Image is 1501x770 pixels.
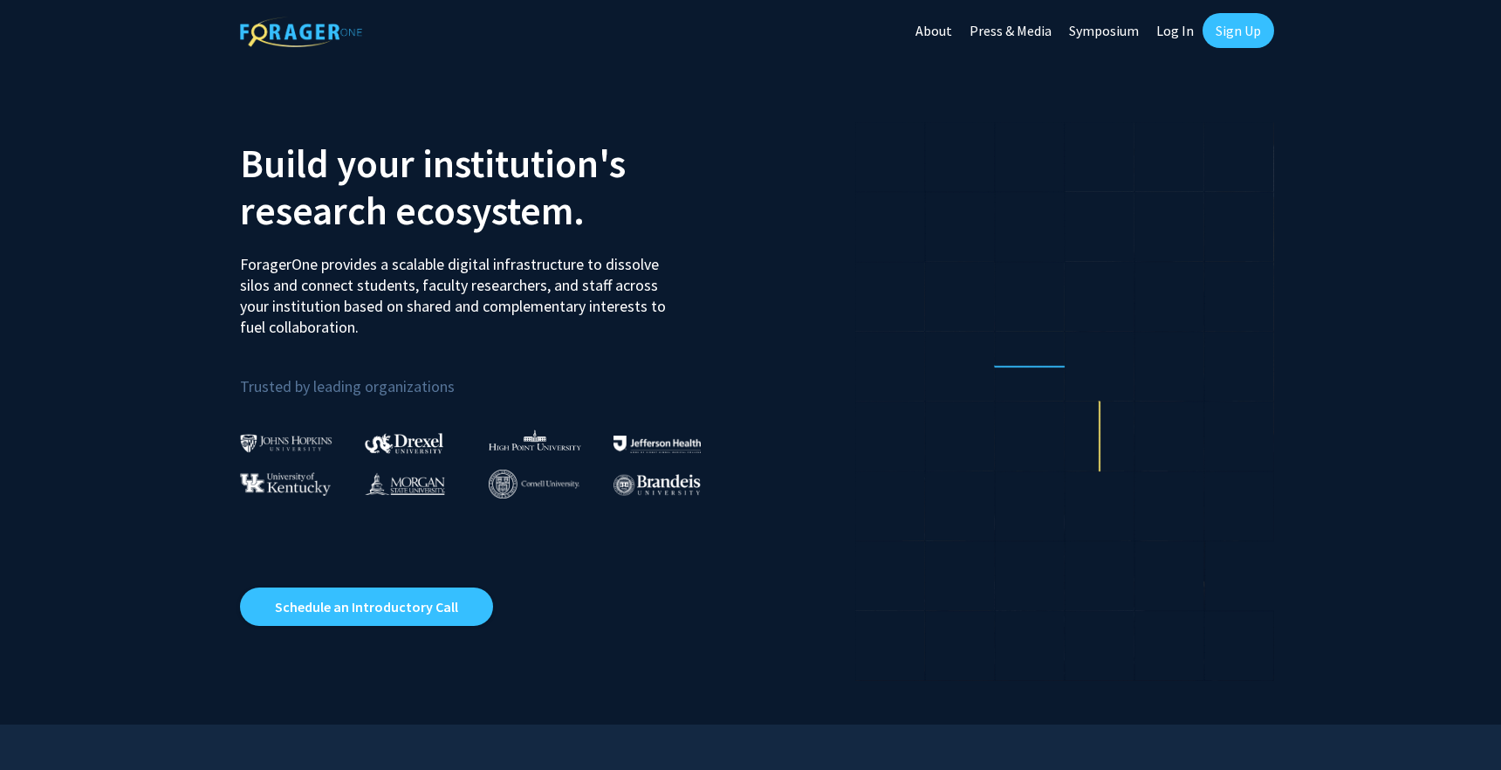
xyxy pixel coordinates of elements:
[240,241,678,338] p: ForagerOne provides a scalable digital infrastructure to dissolve silos and connect students, fac...
[240,352,737,400] p: Trusted by leading organizations
[240,17,362,47] img: ForagerOne Logo
[613,474,701,496] img: Brandeis University
[1203,13,1274,48] a: Sign Up
[240,140,737,234] h2: Build your institution's research ecosystem.
[489,430,581,450] img: High Point University
[240,434,332,452] img: Johns Hopkins University
[489,470,579,498] img: Cornell University
[365,433,443,453] img: Drexel University
[365,472,445,495] img: Morgan State University
[240,588,493,626] a: Opens in a new tab
[240,472,331,496] img: University of Kentucky
[613,436,701,452] img: Thomas Jefferson University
